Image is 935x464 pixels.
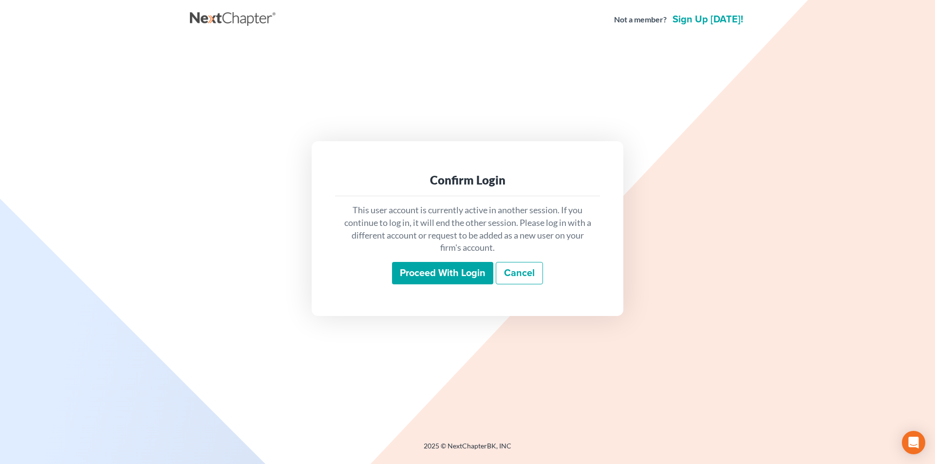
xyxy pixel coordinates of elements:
strong: Not a member? [614,14,667,25]
a: Cancel [496,262,543,284]
div: Confirm Login [343,172,592,188]
div: Open Intercom Messenger [902,431,925,454]
div: 2025 © NextChapterBK, INC [190,441,745,459]
p: This user account is currently active in another session. If you continue to log in, it will end ... [343,204,592,254]
input: Proceed with login [392,262,493,284]
a: Sign up [DATE]! [671,15,745,24]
